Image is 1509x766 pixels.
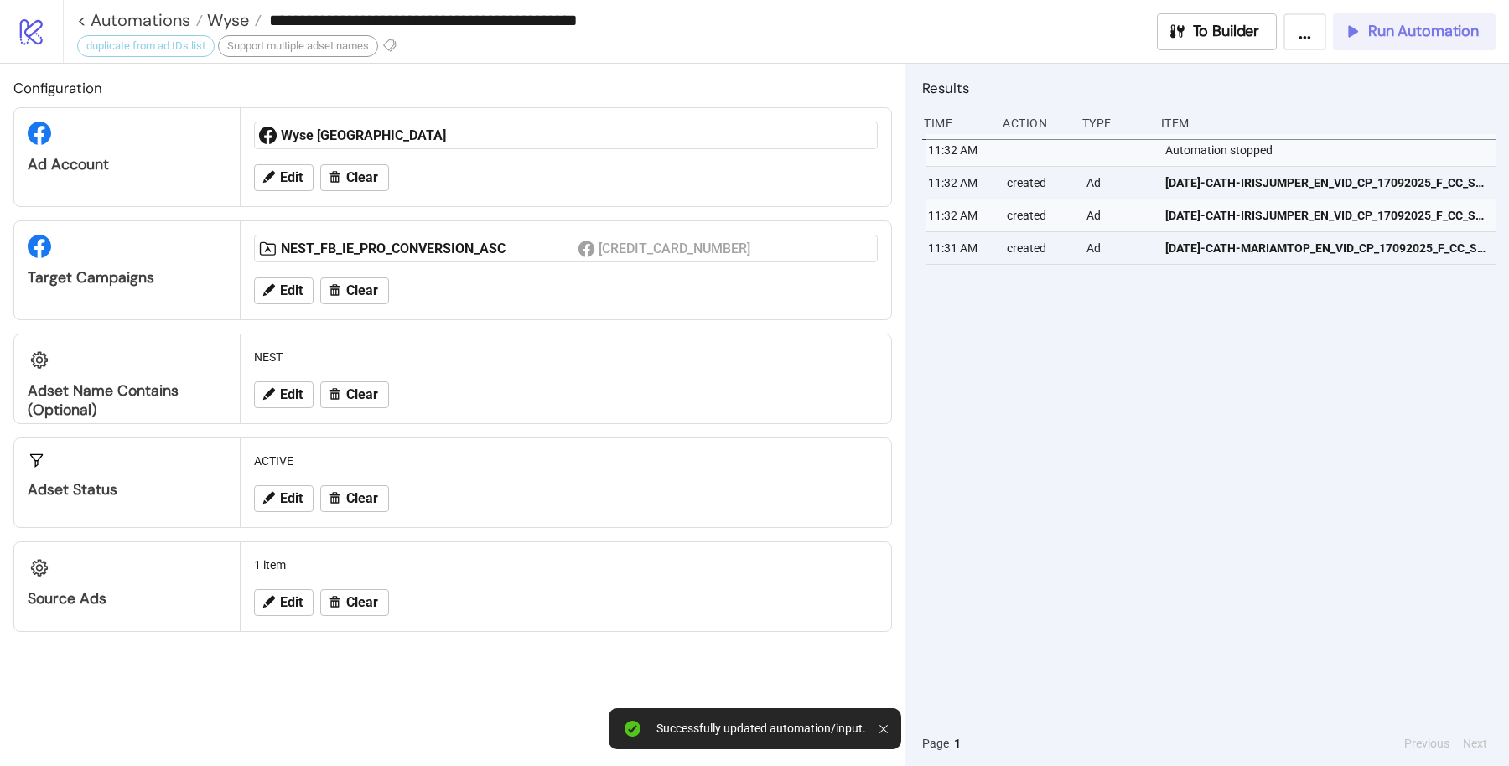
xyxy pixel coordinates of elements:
[1165,173,1488,192] span: [DATE]-CATH-IRISJUMPER_EN_VID_CP_17092025_F_CC_SC13_USP9_NEWSEASON
[320,164,389,191] button: Clear
[1164,134,1500,166] div: Automation stopped
[1165,206,1488,225] span: [DATE]-CATH-IRISJUMPER_EN_VID_CP_17092025_F_CC_SC13_USP9_NEWSEASON
[280,170,303,185] span: Edit
[926,167,993,199] div: 11:32 AM
[949,734,966,753] button: 1
[1085,167,1152,199] div: Ad
[922,107,989,139] div: Time
[247,445,884,477] div: ACTIVE
[346,170,378,185] span: Clear
[247,341,884,373] div: NEST
[280,283,303,298] span: Edit
[77,12,203,28] a: < Automations
[1368,22,1479,41] span: Run Automation
[320,485,389,512] button: Clear
[1165,232,1488,264] a: [DATE]-CATH-MARIAMTOP_EN_VID_CP_17092025_F_CC_SC13_USP9_NEWSEASON
[280,387,303,402] span: Edit
[1005,232,1072,264] div: created
[1193,22,1260,41] span: To Builder
[1165,167,1488,199] a: [DATE]-CATH-IRISJUMPER_EN_VID_CP_17092025_F_CC_SC13_USP9_NEWSEASON
[1165,239,1488,257] span: [DATE]-CATH-MARIAMTOP_EN_VID_CP_17092025_F_CC_SC13_USP9_NEWSEASON
[922,77,1496,99] h2: Results
[926,199,993,231] div: 11:32 AM
[1001,107,1068,139] div: Action
[1458,734,1492,753] button: Next
[1399,734,1455,753] button: Previous
[203,12,262,28] a: Wyse
[281,127,578,145] div: Wyse [GEOGRAPHIC_DATA]
[926,232,993,264] div: 11:31 AM
[320,589,389,616] button: Clear
[346,283,378,298] span: Clear
[1085,199,1152,231] div: Ad
[280,595,303,610] span: Edit
[203,9,249,31] span: Wyse
[254,164,314,191] button: Edit
[1333,13,1496,50] button: Run Automation
[247,549,884,581] div: 1 item
[218,35,378,57] div: Support multiple adset names
[77,35,215,57] div: duplicate from ad IDs list
[13,77,892,99] h2: Configuration
[28,589,226,608] div: Source Ads
[1165,199,1488,231] a: [DATE]-CATH-IRISJUMPER_EN_VID_CP_17092025_F_CC_SC13_USP9_NEWSEASON
[1005,199,1072,231] div: created
[656,722,866,736] div: Successfully updated automation/input.
[280,491,303,506] span: Edit
[346,595,378,610] span: Clear
[254,277,314,304] button: Edit
[254,381,314,408] button: Edit
[922,734,949,753] span: Page
[254,589,314,616] button: Edit
[1005,167,1072,199] div: created
[1159,107,1496,139] div: Item
[1157,13,1278,50] button: To Builder
[926,134,993,166] div: 11:32 AM
[28,268,226,287] div: Target Campaigns
[346,491,378,506] span: Clear
[28,381,226,420] div: Adset Name contains (optional)
[346,387,378,402] span: Clear
[28,480,226,499] div: Adset Status
[281,240,578,258] div: NEST_FB_IE_PRO_CONVERSION_ASC
[1085,232,1152,264] div: Ad
[320,277,389,304] button: Clear
[1081,107,1148,139] div: Type
[599,238,753,259] div: [CREDIT_CARD_NUMBER]
[1283,13,1326,50] button: ...
[254,485,314,512] button: Edit
[320,381,389,408] button: Clear
[28,155,226,174] div: Ad Account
